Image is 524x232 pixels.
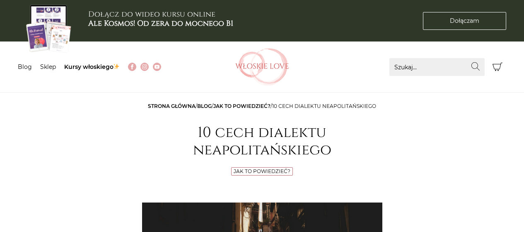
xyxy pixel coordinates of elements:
[148,103,376,109] span: / / /
[489,58,507,76] button: Koszyk
[148,103,196,109] a: Strona główna
[272,103,376,109] span: 10 cech dialektu neapolitańskiego
[88,18,233,29] b: Ale Kosmos! Od zera do mocnego B1
[234,168,290,174] a: Jak to powiedzieć?
[88,10,233,28] h3: Dołącz do wideo kursu online
[450,17,479,25] span: Dołączam
[235,48,289,85] img: Włoskielove
[113,63,119,69] img: ✨
[213,103,270,109] a: Jak to powiedzieć?
[197,103,212,109] a: Blog
[40,63,56,71] a: Sklep
[423,12,506,30] a: Dołączam
[64,63,120,71] a: Kursy włoskiego
[389,58,485,76] input: Szukaj...
[142,124,382,159] h1: 10 cech dialektu neapolitańskiego
[18,63,32,71] a: Blog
